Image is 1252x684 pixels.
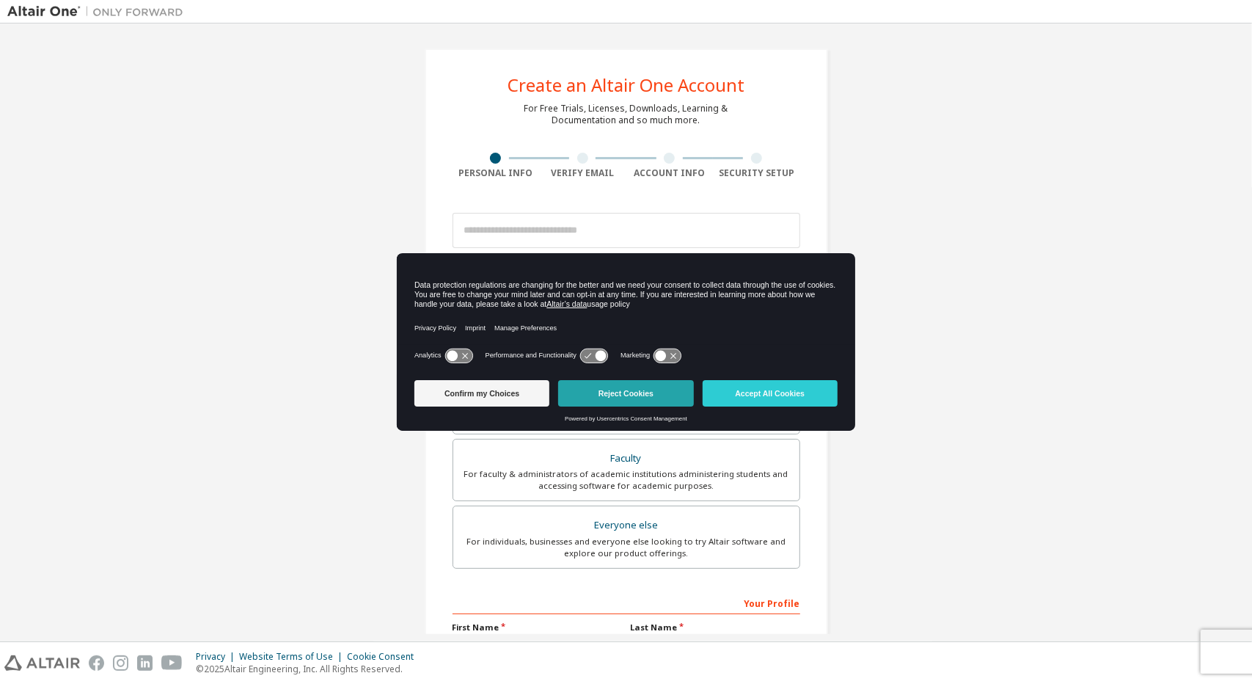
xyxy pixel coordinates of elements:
[196,663,422,675] p: © 2025 Altair Engineering, Inc. All Rights Reserved.
[239,651,347,663] div: Website Terms of Use
[347,651,422,663] div: Cookie Consent
[713,167,800,179] div: Security Setup
[137,655,153,671] img: linkedin.svg
[462,536,791,559] div: For individuals, businesses and everyone else looking to try Altair software and explore our prod...
[462,468,791,492] div: For faculty & administrators of academic institutions administering students and accessing softwa...
[462,448,791,469] div: Faculty
[524,103,728,126] div: For Free Trials, Licenses, Downloads, Learning & Documentation and so much more.
[453,622,622,633] label: First Name
[453,167,540,179] div: Personal Info
[196,651,239,663] div: Privacy
[626,167,714,179] div: Account Info
[453,591,800,614] div: Your Profile
[89,655,104,671] img: facebook.svg
[462,515,791,536] div: Everyone else
[113,655,128,671] img: instagram.svg
[631,622,800,633] label: Last Name
[508,76,744,94] div: Create an Altair One Account
[161,655,183,671] img: youtube.svg
[4,655,80,671] img: altair_logo.svg
[539,167,626,179] div: Verify Email
[7,4,191,19] img: Altair One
